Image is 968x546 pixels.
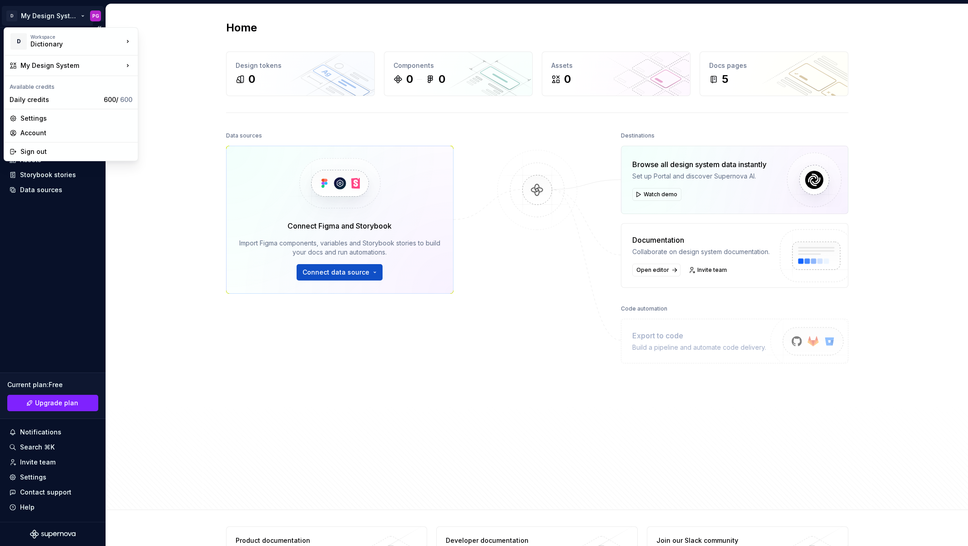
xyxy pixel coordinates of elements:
div: Available credits [6,78,136,92]
div: Workspace [30,34,123,40]
div: Account [20,128,132,138]
div: Sign out [20,147,132,156]
span: 600 / [104,96,132,103]
span: 600 [120,96,132,103]
div: D [10,33,27,50]
div: My Design System [20,61,123,70]
div: Daily credits [10,95,100,104]
div: Dictionary [30,40,108,49]
div: Settings [20,114,132,123]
